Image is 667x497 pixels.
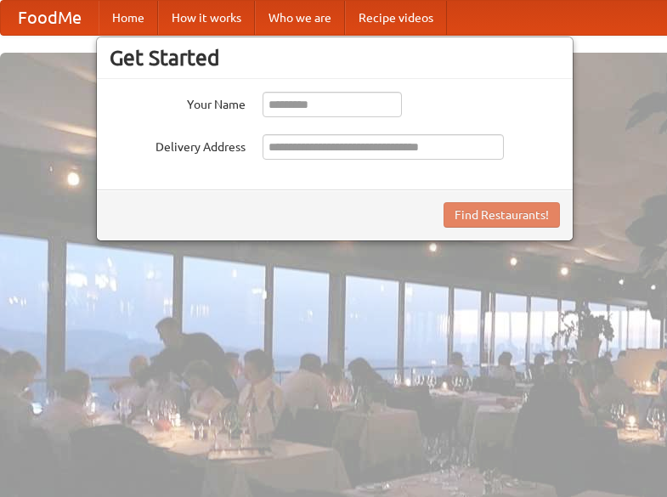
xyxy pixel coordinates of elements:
[110,45,560,71] h3: Get Started
[1,1,99,35] a: FoodMe
[255,1,345,35] a: Who we are
[110,92,246,113] label: Your Name
[158,1,255,35] a: How it works
[99,1,158,35] a: Home
[444,202,560,228] button: Find Restaurants!
[110,134,246,155] label: Delivery Address
[345,1,447,35] a: Recipe videos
